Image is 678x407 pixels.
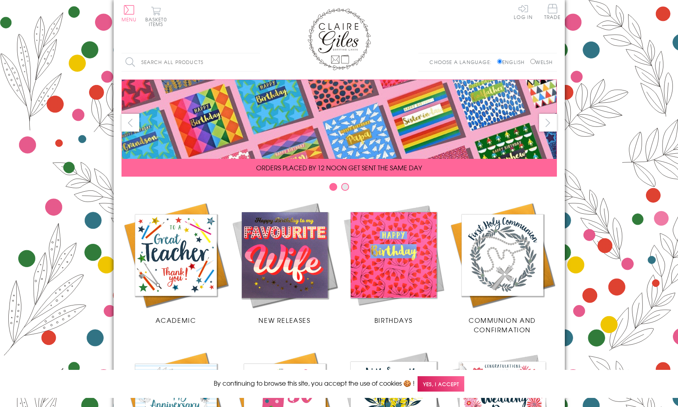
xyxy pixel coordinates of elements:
[329,183,337,191] button: Carousel Page 1 (Current Slide)
[448,201,557,334] a: Communion and Confirmation
[339,201,448,325] a: Birthdays
[341,183,349,191] button: Carousel Page 2
[230,201,339,325] a: New Releases
[469,315,536,334] span: Communion and Confirmation
[497,59,502,64] input: English
[544,4,561,21] a: Trade
[374,315,412,325] span: Birthdays
[122,53,260,71] input: Search all products
[429,58,496,66] p: Choose a language:
[258,315,310,325] span: New Releases
[544,4,561,19] span: Trade
[418,376,464,392] span: Yes, I accept
[122,114,139,132] button: prev
[122,16,137,23] span: Menu
[122,201,230,325] a: Academic
[122,5,137,22] button: Menu
[308,8,371,70] img: Claire Giles Greetings Cards
[514,4,533,19] a: Log In
[256,163,422,172] span: ORDERS PLACED BY 12 NOON GET SENT THE SAME DAY
[497,58,528,66] label: English
[122,183,557,195] div: Carousel Pagination
[530,58,553,66] label: Welsh
[530,59,536,64] input: Welsh
[156,315,196,325] span: Academic
[539,114,557,132] button: next
[145,6,167,26] button: Basket0 items
[149,16,167,28] span: 0 items
[252,53,260,71] input: Search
